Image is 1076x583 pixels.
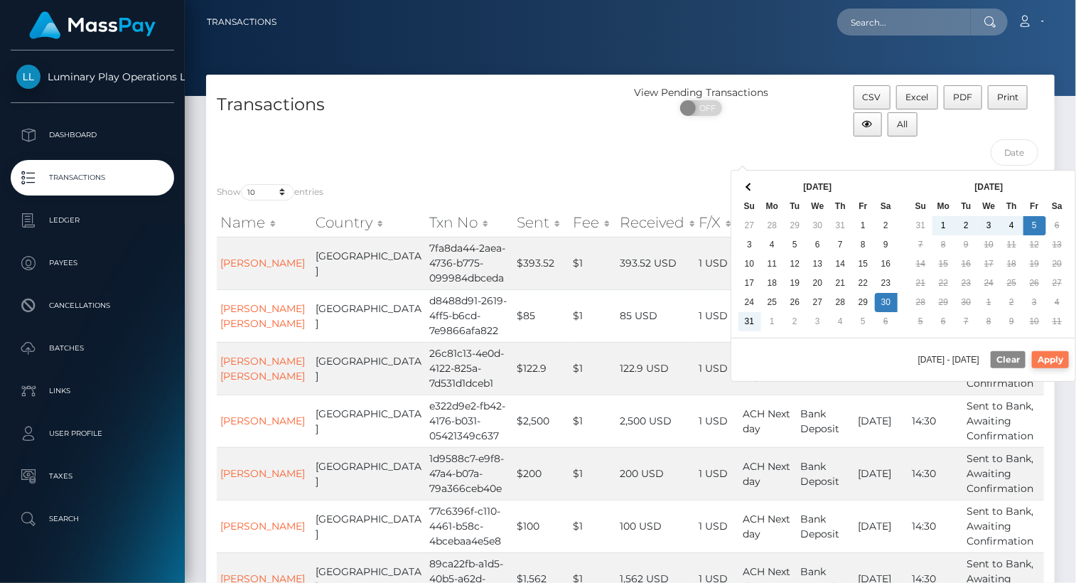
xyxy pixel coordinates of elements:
[784,235,807,255] td: 5
[16,466,168,487] p: Taxes
[955,216,978,235] td: 2
[426,342,513,395] td: 26c81c13-4e0d-4122-825a-7d531d1dceb1
[738,312,761,331] td: 31
[312,395,426,447] td: [GEOGRAPHIC_DATA]
[695,208,739,237] th: F/X: activate to sort column ascending
[695,342,739,395] td: 1 USD
[616,342,695,395] td: 122.9 USD
[854,85,891,109] button: CSV
[16,65,41,89] img: Luminary Play Operations Limited
[978,235,1001,255] td: 10
[875,293,898,312] td: 30
[630,85,772,100] div: View Pending Transactions
[991,351,1026,368] button: Clear
[855,447,909,500] td: [DATE]
[918,355,985,364] span: [DATE] - [DATE]
[1023,312,1046,331] td: 10
[738,293,761,312] td: 24
[784,216,807,235] td: 29
[855,500,909,552] td: [DATE]
[978,216,1001,235] td: 3
[875,235,898,255] td: 9
[207,7,276,37] a: Transactions
[829,255,852,274] td: 14
[312,208,426,237] th: Country: activate to sort column ascending
[797,447,855,500] td: Bank Deposit
[11,245,174,281] a: Payees
[1001,235,1023,255] td: 11
[829,293,852,312] td: 28
[784,312,807,331] td: 2
[978,255,1001,274] td: 17
[1001,255,1023,274] td: 18
[11,373,174,409] a: Links
[1023,255,1046,274] td: 19
[1023,216,1046,235] td: 5
[426,500,513,552] td: 77c6396f-c110-4461-b58c-4bcebaa4e5e8
[695,500,739,552] td: 1 USD
[616,237,695,289] td: 393.52 USD
[738,274,761,293] td: 17
[616,447,695,500] td: 200 USD
[11,501,174,537] a: Search
[807,293,829,312] td: 27
[807,312,829,331] td: 3
[738,216,761,235] td: 27
[955,312,978,331] td: 7
[426,289,513,342] td: d8488d91-2619-4ff5-b6cd-7e9866afa822
[220,257,305,269] a: [PERSON_NAME]
[513,395,569,447] td: $2,500
[426,395,513,447] td: e322d9e2-fb42-4176-b031-05421349c637
[1001,312,1023,331] td: 9
[312,289,426,342] td: [GEOGRAPHIC_DATA]
[1046,274,1069,293] td: 27
[217,184,323,200] label: Show entries
[761,235,784,255] td: 4
[807,255,829,274] td: 13
[988,85,1028,109] button: Print
[955,274,978,293] td: 23
[932,197,955,216] th: Mo
[761,293,784,312] td: 25
[513,500,569,552] td: $100
[1001,197,1023,216] th: Th
[743,513,790,540] span: ACH Next day
[11,331,174,366] a: Batches
[217,208,312,237] th: Name: activate to sort column ascending
[852,197,875,216] th: Fr
[896,85,938,109] button: Excel
[743,355,790,383] span: ACH Next day
[875,255,898,274] td: 16
[688,100,723,116] span: OFF
[1023,293,1046,312] td: 3
[743,407,790,435] span: ACH Next day
[910,312,932,331] td: 5
[616,395,695,447] td: 2,500 USD
[910,293,932,312] td: 28
[875,197,898,216] th: Sa
[16,423,168,444] p: User Profile
[991,139,1038,166] input: Date filter
[852,216,875,235] td: 1
[910,255,932,274] td: 14
[217,92,620,117] h4: Transactions
[932,216,955,235] td: 1
[761,197,784,216] th: Mo
[1023,235,1046,255] td: 12
[11,70,174,83] span: Luminary Play Operations Limited
[220,302,305,330] a: [PERSON_NAME] [PERSON_NAME]
[569,342,616,395] td: $1
[569,500,616,552] td: $1
[16,295,168,316] p: Cancellations
[569,395,616,447] td: $1
[220,467,305,480] a: [PERSON_NAME]
[11,117,174,153] a: Dashboard
[964,447,1045,500] td: Sent to Bank, Awaiting Confirmation
[910,197,932,216] th: Su
[761,216,784,235] td: 28
[932,293,955,312] td: 29
[829,274,852,293] td: 21
[978,293,1001,312] td: 1
[807,274,829,293] td: 20
[569,237,616,289] td: $1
